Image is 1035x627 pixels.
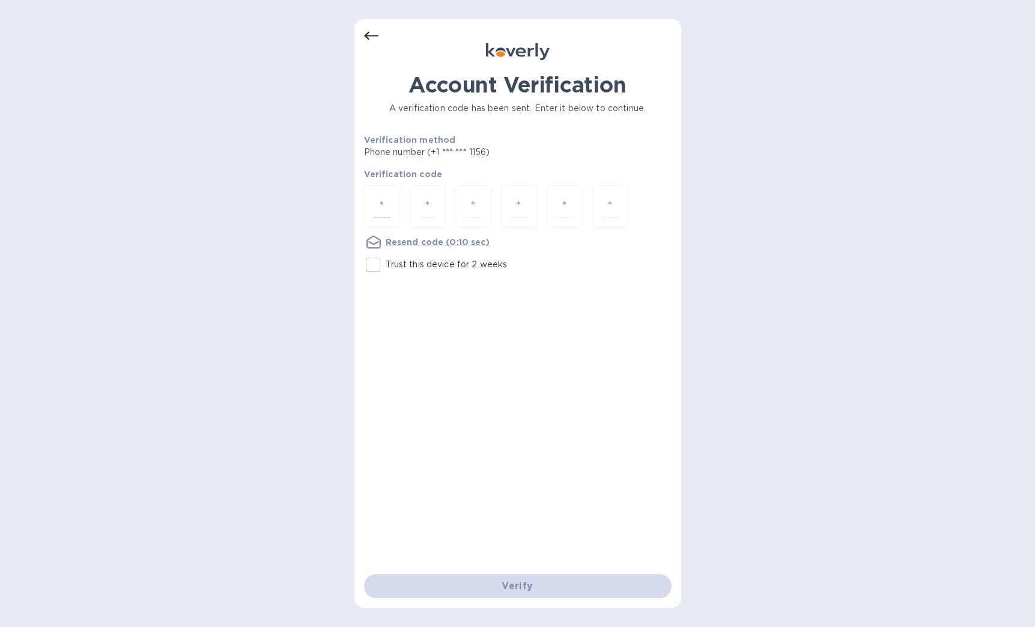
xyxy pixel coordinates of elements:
[364,135,456,145] b: Verification method
[364,72,672,97] h1: Account Verification
[386,237,490,247] u: Resend code (0:10 sec)
[364,168,672,180] p: Verification code
[386,258,508,271] p: Trust this device for 2 weeks
[364,146,582,159] p: Phone number (+1 *** *** 1156)
[364,102,672,115] p: A verification code has been sent. Enter it below to continue.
